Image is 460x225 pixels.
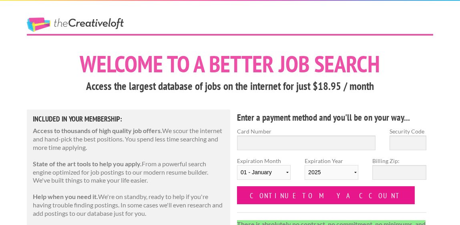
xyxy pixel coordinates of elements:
strong: Help when you need it. [33,193,98,200]
select: Expiration Year [305,165,358,180]
h3: Access the largest database of jobs on the internet for just $18.95 / month [27,79,433,94]
label: Billing Zip: [372,157,426,165]
strong: Access to thousands of high quality job offers. [33,127,162,134]
p: From a powerful search engine optimized for job postings to our modern resume builder. We've buil... [33,160,224,185]
select: Expiration Month [237,165,291,180]
label: Card Number [237,127,376,135]
h1: Welcome to a better job search [27,52,433,76]
p: We scour the internet and hand-pick the best positions. You spend less time searching and more ti... [33,127,224,151]
h4: Enter a payment method and you'll be on your way... [237,111,426,124]
label: Security Code [390,127,426,135]
label: Expiration Month [237,157,291,186]
label: Expiration Year [305,157,358,186]
input: Continue to my account [237,186,415,204]
a: The Creative Loft [27,18,124,32]
p: We're on standby, ready to help if you're having trouble finding postings. In some cases we'll ev... [33,193,224,217]
h5: Included in Your Membership: [33,115,224,123]
strong: State of the art tools to help you apply. [33,160,142,167]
